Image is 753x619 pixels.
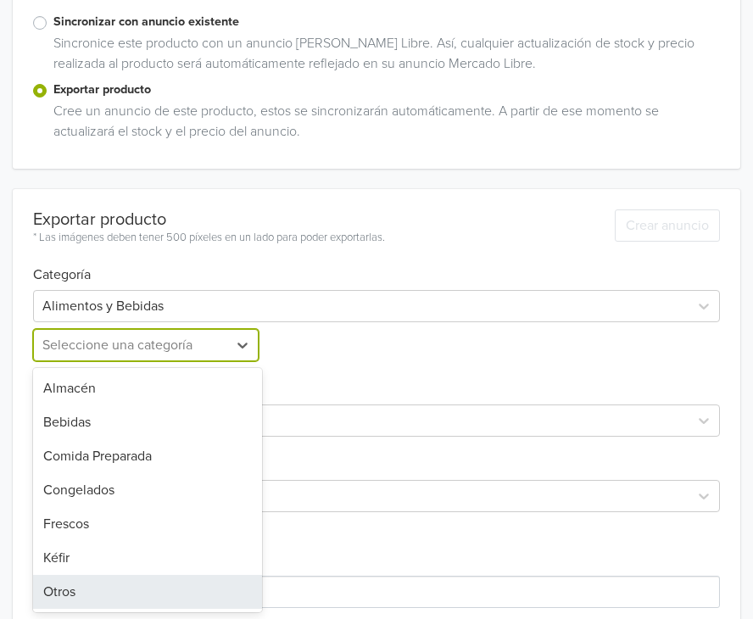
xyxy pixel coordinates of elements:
div: Cree un anuncio de este producto, estos se sincronizarán automáticamente. A partir de ese momento... [47,101,720,148]
div: Frescos [33,507,262,541]
h6: Tipo de listado [33,437,720,473]
div: Almacén [33,371,262,405]
div: Comida Preparada [33,439,262,473]
div: Otros [33,575,262,609]
h6: Categoría [33,247,720,283]
label: Exportar producto [53,81,720,99]
h6: Marca [33,361,720,398]
div: Congelados [33,473,262,507]
label: Sincronizar con anuncio existente [53,13,720,31]
h6: Atributos requeridos [33,533,720,549]
div: Kéfir [33,541,262,575]
button: Crear anuncio [615,209,720,242]
div: * Las imágenes deben tener 500 píxeles en un lado para poder exportarlas. [33,230,385,247]
div: Bebidas [33,405,262,439]
div: Exportar producto [33,209,385,230]
div: Sincronice este producto con un anuncio [PERSON_NAME] Libre. Así, cualquier actualización de stoc... [47,33,720,81]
